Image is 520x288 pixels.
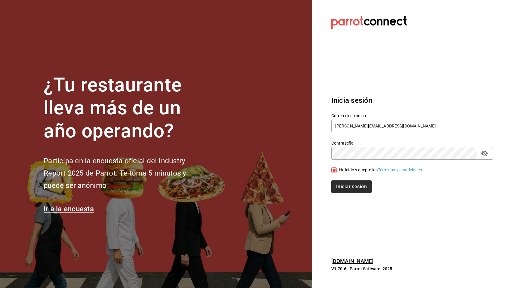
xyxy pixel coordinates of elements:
h2: Participa en la encuesta oficial del Industry Report 2025 de Parrot. Te toma 5 minutos y puede se... [44,155,206,191]
h3: Inicia sesión [331,95,493,106]
a: Ir a la encuesta [44,205,94,213]
a: Términos y condiciones. [378,167,423,172]
button: passwordField [479,148,490,158]
p: V1.70.6 - Parrot Software, 2025. [331,266,493,272]
button: Iniciar sesión [331,180,372,193]
h1: ¿Tu restaurante lleva más de un año operando? [44,74,206,143]
label: Contraseña [331,141,493,145]
label: Correo electrónico [331,113,493,118]
div: He leído y acepto los [339,167,423,173]
a: [DOMAIN_NAME] [331,258,374,264]
input: Ingresa tu correo electrónico [331,120,493,132]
